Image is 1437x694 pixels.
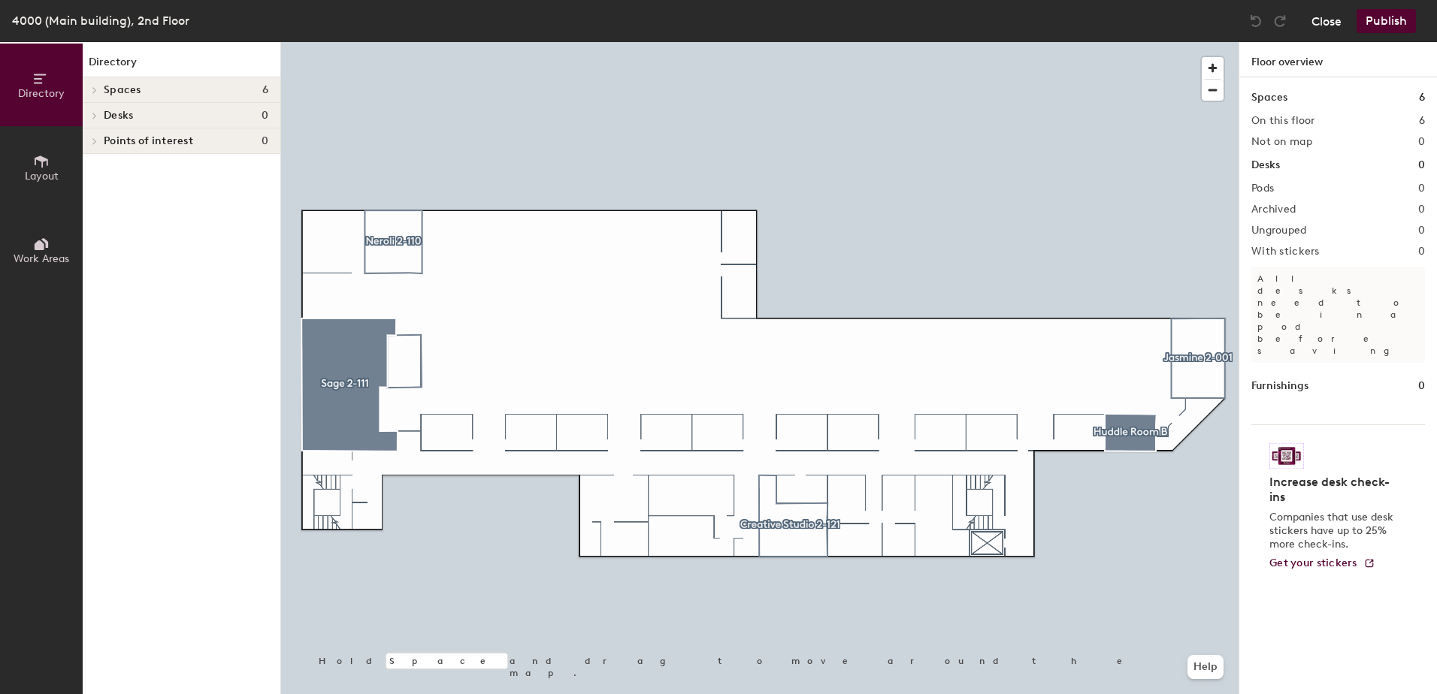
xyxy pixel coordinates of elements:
h2: Pods [1251,183,1274,195]
span: Spaces [104,84,141,96]
span: 6 [262,84,268,96]
a: Get your stickers [1269,557,1375,570]
button: Publish [1357,9,1416,33]
h2: 6 [1419,115,1425,127]
span: Directory [18,87,65,100]
span: Layout [25,170,59,183]
h2: With stickers [1251,246,1320,258]
h1: 6 [1419,89,1425,106]
p: All desks need to be in a pod before saving [1251,267,1425,363]
h2: On this floor [1251,115,1315,127]
h1: Floor overview [1239,42,1437,77]
h1: Directory [83,54,280,77]
h1: Spaces [1251,89,1287,106]
span: 0 [262,110,268,122]
span: Desks [104,110,133,122]
img: Redo [1272,14,1287,29]
h1: 0 [1418,378,1425,394]
h1: Furnishings [1251,378,1308,394]
h2: 0 [1418,136,1425,148]
h2: 0 [1418,204,1425,216]
span: 0 [262,135,268,147]
button: Close [1311,9,1342,33]
h1: 0 [1418,157,1425,173]
span: Points of interest [104,135,193,147]
p: Companies that use desk stickers have up to 25% more check-ins. [1269,511,1398,551]
h2: 0 [1418,183,1425,195]
h2: Archived [1251,204,1296,216]
span: Get your stickers [1269,557,1357,569]
h4: Increase desk check-ins [1269,475,1398,505]
h1: Desks [1251,157,1280,173]
button: Help [1187,655,1224,679]
h2: Not on map [1251,136,1312,148]
img: Undo [1248,14,1263,29]
img: Sticker logo [1269,443,1304,469]
h2: 0 [1418,225,1425,237]
span: Work Areas [14,252,69,265]
h2: Ungrouped [1251,225,1307,237]
div: 4000 (Main building), 2nd Floor [12,11,189,30]
h2: 0 [1418,246,1425,258]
